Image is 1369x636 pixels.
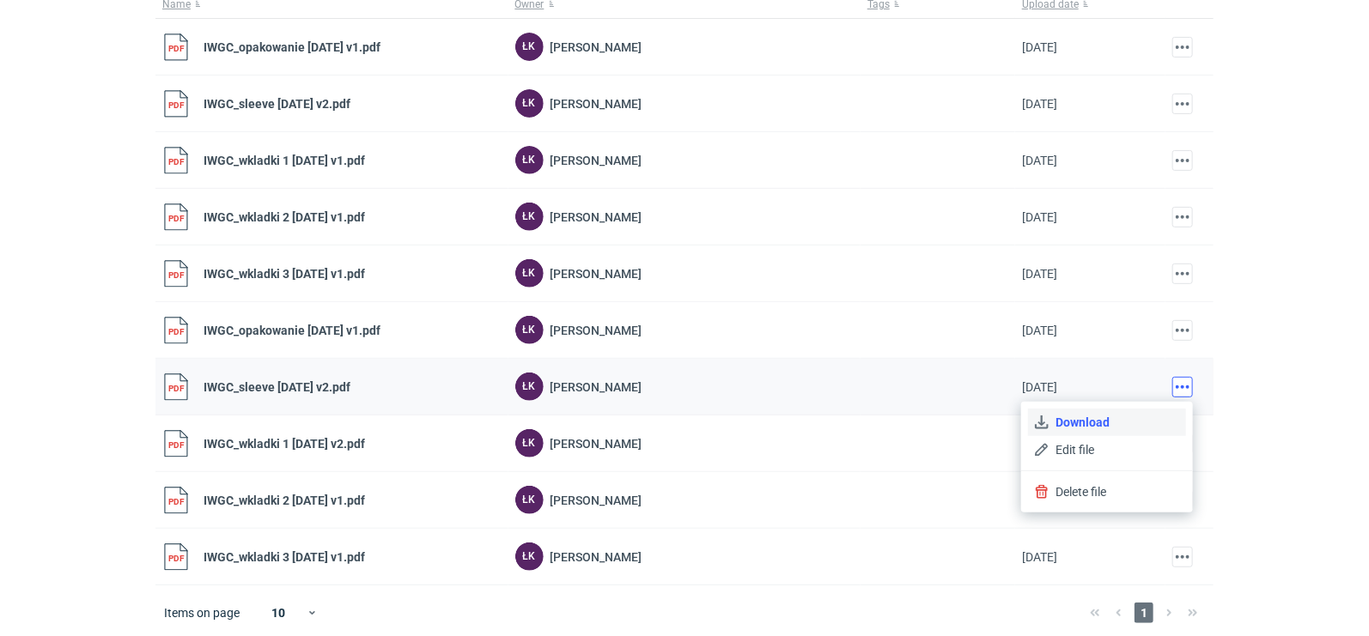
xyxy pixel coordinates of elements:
tspan: PDF [168,214,184,223]
a: IWGC_wkladki 3 [DATE] v1.pdf [204,267,365,281]
figcaption: ŁK [515,373,544,401]
div: IWGC_wkladki 3 2025-07-21 v1.pdf [162,260,365,288]
div: IWGC_wkladki 2 2025-07-21 v1.pdf [162,203,365,231]
figcaption: ŁK [515,259,544,288]
span: [PERSON_NAME] [551,154,642,167]
figcaption: ŁK [515,429,544,457]
button: Actions [1172,320,1193,341]
button: Edit file [1028,436,1186,463]
div: [DATE] [1015,302,1165,359]
div: Łukasz Kowalski [515,89,544,118]
div: IWGC_wkladki 1 2025-07-21 v1.pdf [162,147,365,174]
div: IWGC_wkladki 2 2025-07-21 v1.pdf [162,487,365,514]
button: Actions [1172,150,1193,171]
button: Actions [1172,377,1193,397]
a: Download [1028,409,1186,436]
div: Łukasz Kowalski [515,486,544,514]
tspan: PDF [168,497,184,506]
div: [DATE] [1015,359,1165,415]
figcaption: ŁK [515,542,544,571]
div: IWGC_opakowanie 2025-07-21 v1.pdf [162,317,380,344]
figcaption: ŁK [515,146,544,174]
tspan: PDF [168,157,184,167]
tspan: PDF [168,100,184,110]
div: Łukasz Kowalski [515,542,544,571]
div: [DATE] [1015,76,1165,132]
a: IWGC_wkladki 1 [DATE] v1.pdf [204,154,365,167]
span: [PERSON_NAME] [551,437,642,451]
a: IWGC_wkladki 2 [DATE] v1.pdf [204,210,365,224]
span: [PERSON_NAME] [551,324,642,337]
button: Delete file [1028,478,1186,506]
tspan: PDF [168,327,184,336]
figcaption: ŁK [515,203,544,231]
div: Łukasz Kowalski [515,203,544,231]
div: IWGC_wkladki 1 2025-09-05 v2.pdf [162,430,365,457]
span: [PERSON_NAME] [551,210,642,224]
tspan: PDF [168,44,184,53]
button: Actions [1172,94,1193,114]
span: Items on page [164,604,240,621]
div: [DATE] [1015,245,1165,302]
div: IWGC_wkladki 3 2025-07-21 v1.pdf [162,543,365,571]
div: [DATE] [1015,472,1165,529]
div: Łukasz Kowalski [515,33,544,61]
a: IWGC_sleeve [DATE] v2.pdf [204,97,350,111]
button: Actions [1172,207,1193,227]
button: Actions [1172,547,1193,567]
span: [PERSON_NAME] [551,494,642,507]
span: [PERSON_NAME] [551,267,642,281]
div: [DATE] [1015,415,1165,472]
span: [PERSON_NAME] [551,40,642,54]
figcaption: ŁK [515,89,544,118]
div: 10 [251,601,307,625]
a: IWGC_wkladki 2 [DATE] v1.pdf [204,494,365,507]
tspan: PDF [168,554,184,563]
tspan: PDF [168,384,184,393]
tspan: PDF [168,440,184,450]
div: Łukasz Kowalski [515,373,544,401]
div: Łukasz Kowalski [515,259,544,288]
div: [DATE] [1015,529,1165,585]
figcaption: ŁK [515,316,544,344]
div: [DATE] [1015,189,1165,245]
tspan: PDF [168,270,184,280]
div: IWGC_sleeve 2025-07-21 v2.pdf [162,90,350,118]
div: Łukasz Kowalski [515,429,544,457]
a: IWGC_wkladki 3 [DATE] v1.pdf [204,550,365,564]
button: Actions [1172,263,1193,284]
a: IWGC_wkladki 1 [DATE] v2.pdf [204,437,365,451]
div: [DATE] [1015,19,1165,76]
figcaption: ŁK [515,486,544,514]
a: IWGC_sleeve [DATE] v2.pdf [204,380,350,394]
span: [PERSON_NAME] [551,550,642,564]
span: [PERSON_NAME] [551,380,642,394]
div: [DATE] [1015,132,1165,189]
span: 1 [1135,603,1153,623]
div: IWGC_opakowanie 2025-07-21 v1.pdf [162,33,380,61]
a: IWGC_opakowanie [DATE] v1.pdf [204,40,380,54]
div: IWGC_sleeve 2025-07-21 v2.pdf [162,373,350,401]
figcaption: ŁK [515,33,544,61]
div: Łukasz Kowalski [515,316,544,344]
span: [PERSON_NAME] [551,97,642,111]
a: IWGC_opakowanie [DATE] v1.pdf [204,324,380,337]
div: Łukasz Kowalski [515,146,544,174]
button: Actions [1172,37,1193,58]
